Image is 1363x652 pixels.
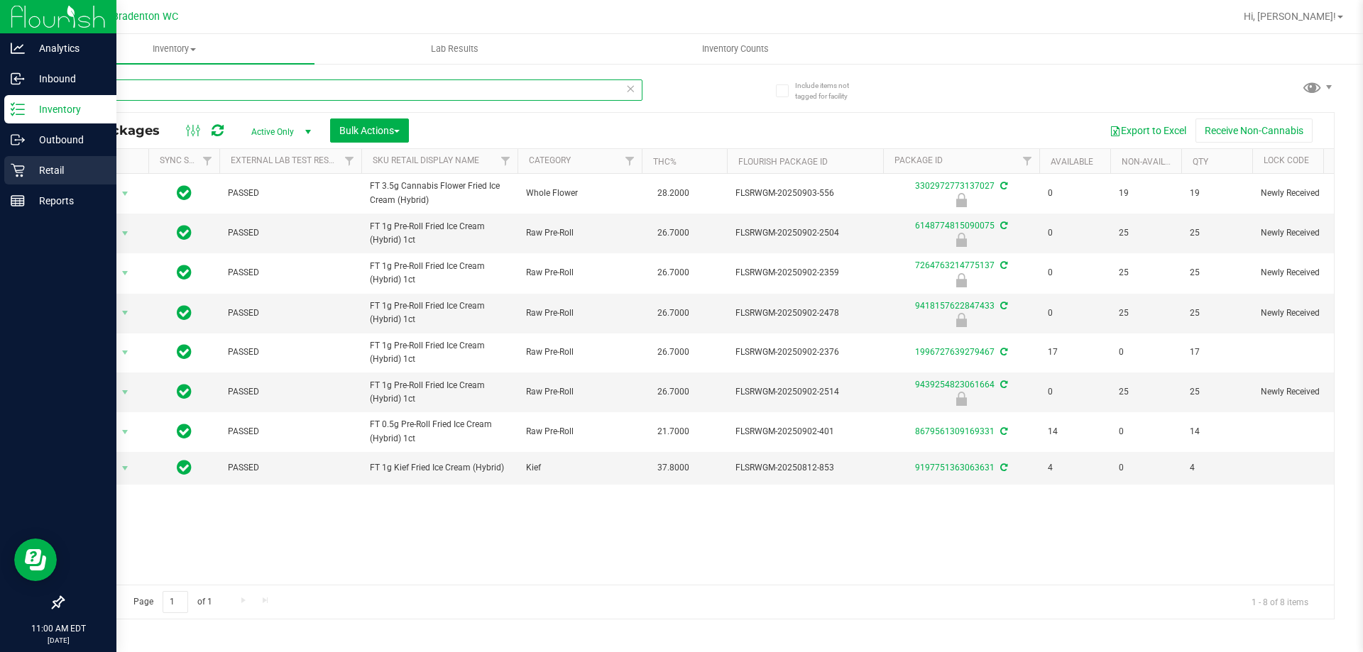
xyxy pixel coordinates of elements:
span: Clear [625,79,635,98]
span: Raw Pre-Roll [526,346,633,359]
div: Newly Received [881,193,1041,207]
span: FLSRWGM-20250903-556 [735,187,875,200]
span: 25 [1190,266,1244,280]
a: 7264763214775137 [915,260,995,270]
inline-svg: Analytics [11,41,25,55]
a: Filter [196,149,219,173]
iframe: Resource center [14,538,57,581]
span: All Packages [74,123,174,138]
span: 14 [1190,425,1244,438]
a: Sync Status [160,155,214,165]
div: Newly Received [881,313,1041,327]
a: Filter [618,149,642,173]
span: select [116,223,134,243]
span: In Sync [177,303,192,323]
span: Inventory [34,43,314,55]
span: Sync from Compliance System [998,260,1007,270]
span: 0 [1119,425,1173,438]
inline-svg: Reports [11,194,25,208]
p: Reports [25,192,110,209]
span: Raw Pre-Roll [526,385,633,399]
a: 9439254823061664 [915,380,995,389]
span: 26.7000 [650,263,696,283]
span: FLSRWGM-20250902-2376 [735,346,875,359]
span: Newly Received [1261,306,1350,320]
span: PASSED [228,461,353,475]
span: 0 [1048,385,1102,399]
span: PASSED [228,346,353,359]
a: Sku Retail Display Name [373,155,479,165]
a: Filter [494,149,518,173]
span: Newly Received [1261,385,1350,399]
span: Raw Pre-Roll [526,306,633,320]
a: Flourish Package ID [738,157,828,167]
a: Lab Results [314,34,595,64]
a: 6148774815090075 [915,221,995,231]
span: FLSRWGM-20250902-2359 [735,266,875,280]
div: Newly Received [881,233,1041,247]
span: FLSRWGM-20250902-401 [735,425,875,438]
span: FT 0.5g Pre-Roll Fried Ice Cream (Hybrid) 1ct [370,418,509,445]
a: Lock Code [1264,155,1309,165]
span: PASSED [228,425,353,438]
p: Retail [25,162,110,179]
span: Page of 1 [121,591,224,613]
span: PASSED [228,266,353,280]
span: FLSRWGM-20250902-2514 [735,385,875,399]
inline-svg: Inbound [11,72,25,86]
span: select [116,263,134,283]
span: In Sync [177,382,192,402]
span: Newly Received [1261,226,1350,240]
span: Inventory Counts [683,43,788,55]
span: 25 [1119,266,1173,280]
span: select [116,343,134,363]
span: Whole Flower [526,187,633,200]
input: 1 [163,591,188,613]
p: [DATE] [6,635,110,646]
span: 4 [1190,461,1244,475]
span: 19 [1190,187,1244,200]
span: Include items not tagged for facility [795,80,866,101]
span: Sync from Compliance System [998,221,1007,231]
span: In Sync [177,421,192,441]
span: Sync from Compliance System [998,347,1007,357]
span: FLSRWGM-20250812-853 [735,461,875,475]
span: 0 [1048,306,1102,320]
span: Raw Pre-Roll [526,425,633,438]
span: In Sync [177,458,192,477]
span: FT 1g Pre-Roll Fried Ice Cream (Hybrid) 1ct [370,299,509,326]
span: 25 [1190,385,1244,399]
span: In Sync [177,342,192,362]
span: select [116,303,134,323]
span: 21.7000 [650,421,696,442]
a: Filter [1016,149,1039,173]
button: Bulk Actions [330,118,409,143]
span: 0 [1048,266,1102,280]
a: 9418157622847433 [915,301,995,311]
a: Inventory [34,34,314,64]
span: Newly Received [1261,266,1350,280]
span: FLSRWGM-20250902-2504 [735,226,875,240]
span: 26.7000 [650,223,696,243]
span: FT 3.5g Cannabis Flower Fried Ice Cream (Hybrid) [370,179,509,206]
span: FT 1g Pre-Roll Fried Ice Cream (Hybrid) 1ct [370,220,509,247]
span: In Sync [177,223,192,243]
input: Search Package ID, Item Name, SKU, Lot or Part Number... [62,79,642,101]
span: PASSED [228,306,353,320]
a: Available [1051,157,1093,167]
span: Newly Received [1261,187,1350,200]
span: 26.7000 [650,382,696,402]
a: External Lab Test Result [231,155,342,165]
span: 19 [1119,187,1173,200]
span: 1 - 8 of 8 items [1240,591,1320,612]
span: 17 [1048,346,1102,359]
span: FT 1g Pre-Roll Fried Ice Cream (Hybrid) 1ct [370,339,509,366]
span: 25 [1119,306,1173,320]
span: select [116,382,134,402]
span: select [116,458,134,478]
a: Category [529,155,571,165]
p: Inventory [25,101,110,118]
a: Non-Available [1122,157,1185,167]
a: Package ID [894,155,943,165]
span: FLSRWGM-20250902-2478 [735,306,875,320]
